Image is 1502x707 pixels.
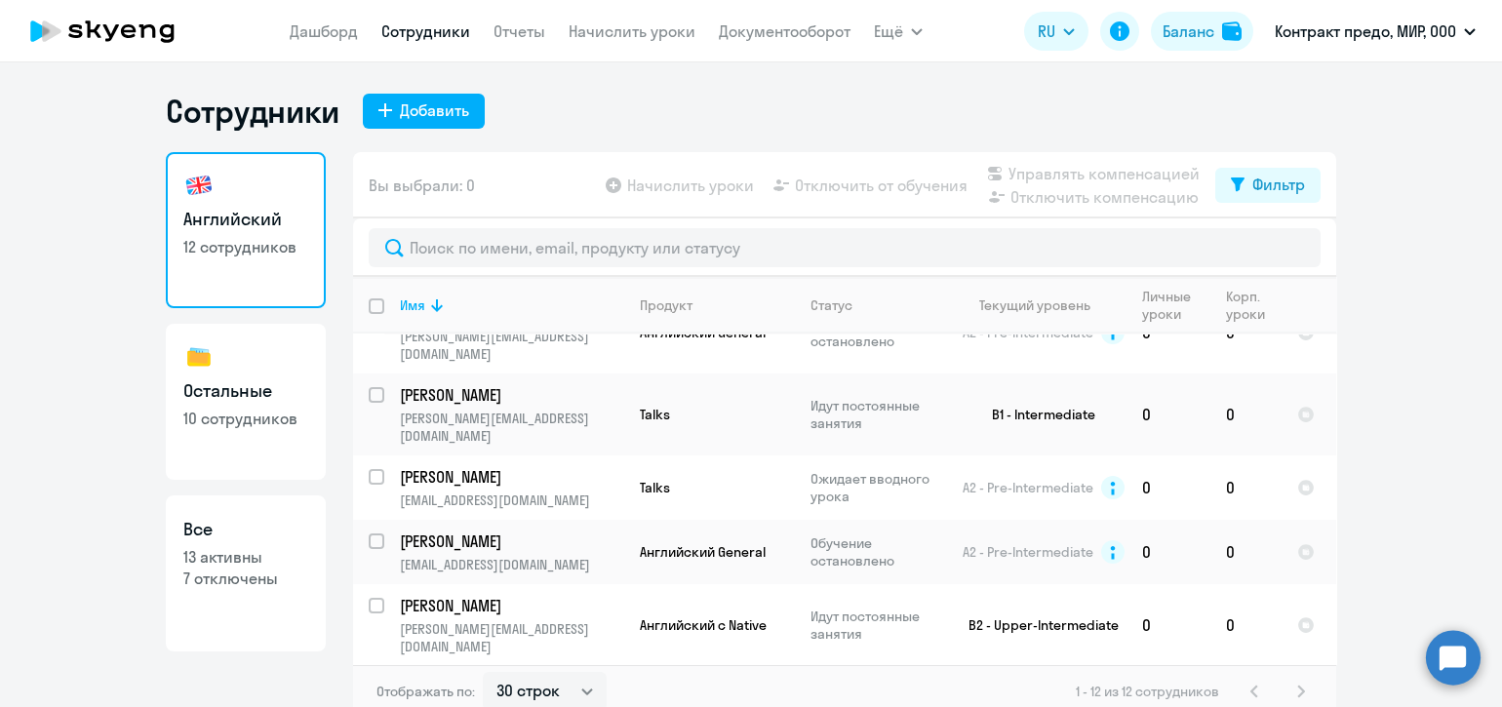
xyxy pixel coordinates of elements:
[963,479,1093,496] span: A2 - Pre-Intermediate
[1275,20,1456,43] p: Контракт предо, МИР, ООО
[400,296,623,314] div: Имя
[183,378,308,404] h3: Остальные
[810,397,944,432] p: Идут постоянные занятия
[400,328,623,363] p: [PERSON_NAME][EMAIL_ADDRESS][DOMAIN_NAME]
[1126,373,1210,455] td: 0
[183,546,308,568] p: 13 активны
[810,296,852,314] div: Статус
[369,174,475,197] span: Вы выбрали: 0
[166,324,326,480] a: Остальные10 сотрудников
[1024,12,1088,51] button: RU
[400,530,623,552] a: [PERSON_NAME]
[1252,173,1305,196] div: Фильтр
[1215,168,1321,203] button: Фильтр
[963,543,1093,561] span: A2 - Pre-Intermediate
[810,534,944,570] p: Обучение остановлено
[494,21,545,41] a: Отчеты
[1163,20,1214,43] div: Баланс
[810,470,944,505] p: Ожидает вводного урока
[1210,584,1282,666] td: 0
[640,479,670,496] span: Talks
[400,296,425,314] div: Имя
[640,616,767,634] span: Английский с Native
[1210,455,1282,520] td: 0
[400,410,623,445] p: [PERSON_NAME][EMAIL_ADDRESS][DOMAIN_NAME]
[810,608,944,643] p: Идут постоянные занятия
[183,236,308,257] p: 12 сотрудников
[1076,683,1219,700] span: 1 - 12 из 12 сотрудников
[166,92,339,131] h1: Сотрудники
[640,406,670,423] span: Talks
[400,98,469,122] div: Добавить
[166,495,326,651] a: Все13 активны7 отключены
[400,620,623,655] p: [PERSON_NAME][EMAIL_ADDRESS][DOMAIN_NAME]
[400,466,623,488] a: [PERSON_NAME]
[874,20,903,43] span: Ещё
[369,228,1321,267] input: Поиск по имени, email, продукту или статусу
[1038,20,1055,43] span: RU
[979,296,1090,314] div: Текущий уровень
[183,341,215,373] img: others
[183,517,308,542] h3: Все
[1226,288,1281,323] div: Корп. уроки
[961,296,1126,314] div: Текущий уровень
[166,152,326,308] a: Английский12 сотрудников
[1142,288,1209,323] div: Личные уроки
[290,21,358,41] a: Дашборд
[945,373,1126,455] td: B1 - Intermediate
[1210,520,1282,584] td: 0
[1222,21,1242,41] img: balance
[183,170,215,201] img: english
[183,408,308,429] p: 10 сотрудников
[400,384,623,406] a: [PERSON_NAME]
[376,683,475,700] span: Отображать по:
[569,21,695,41] a: Начислить уроки
[183,207,308,232] h3: Английский
[1265,8,1485,55] button: Контракт предо, МИР, ООО
[1126,584,1210,666] td: 0
[1151,12,1253,51] button: Балансbalance
[400,595,623,616] a: [PERSON_NAME]
[945,584,1126,666] td: B2 - Upper-Intermediate
[1210,373,1282,455] td: 0
[400,595,620,616] p: [PERSON_NAME]
[874,12,923,51] button: Ещё
[400,491,623,509] p: [EMAIL_ADDRESS][DOMAIN_NAME]
[363,94,485,129] button: Добавить
[400,530,620,552] p: [PERSON_NAME]
[640,296,692,314] div: Продукт
[183,568,308,589] p: 7 отключены
[400,384,620,406] p: [PERSON_NAME]
[719,21,850,41] a: Документооборот
[1126,455,1210,520] td: 0
[1126,520,1210,584] td: 0
[400,556,623,573] p: [EMAIL_ADDRESS][DOMAIN_NAME]
[381,21,470,41] a: Сотрудники
[640,543,766,561] span: Английский General
[400,466,620,488] p: [PERSON_NAME]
